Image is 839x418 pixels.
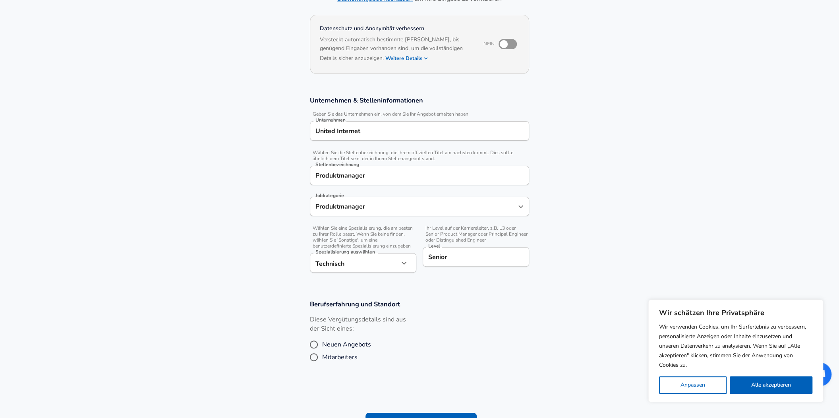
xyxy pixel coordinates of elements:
[310,253,399,273] div: Technisch
[659,322,812,370] p: Wir verwenden Cookies, um Ihr Surferlebnis zu verbessern, personalisierte Anzeigen oder Inhalte e...
[310,96,529,105] h3: Unternehmen & Stelleninformationen
[322,340,371,349] span: Neuen Angebots
[428,244,440,248] label: Level
[315,193,344,198] label: Jobkategorie
[659,308,812,317] p: Wir schätzen Ihre Privatsphäre
[310,300,529,309] h3: Berufserfahrung und Standort
[313,200,514,213] input: Software-Ingenieur
[315,118,346,122] label: Unternehmen
[310,150,529,162] span: Wählen Sie die Stellenbezeichnung, die Ihrem offiziellen Titel am nächsten kommt. Dies sollte ähn...
[320,35,477,64] h6: Versteckt automatisch bestimmte [PERSON_NAME], bis genügend Eingaben vorhanden sind, um die volls...
[648,300,823,402] div: Wir schätzen Ihre Privatsphäre
[310,225,416,249] span: Wählen Sie eine Spezialisierung, die am besten zu Ihrer Rolle passt. Wenn Sie keine finden, wähle...
[313,169,526,182] input: Software-Ingenieur
[322,352,358,362] span: Mitarbeiters
[730,376,812,394] button: Alle akzeptieren
[315,162,359,167] label: Stellenbezeichnung
[426,251,526,263] input: L3
[483,41,495,47] span: Nein
[310,111,529,117] span: Geben Sie das Unternehmen ein, von dem Sie Ihr Angebot erhalten haben
[313,125,526,137] input: Google
[659,376,727,394] button: Anpassen
[385,53,429,64] button: Weitere Details
[310,315,416,333] label: Diese Vergütungsdetails sind aus der Sicht eines:
[315,250,375,254] label: Spezialisierung auswählen
[423,225,529,243] span: Ihr Level auf der Karriereleiter, z.B. L3 oder Senior Product Manager oder Principal Engineer ode...
[320,25,477,33] h4: Datenschutz und Anonymität verbessern
[515,201,526,212] button: Open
